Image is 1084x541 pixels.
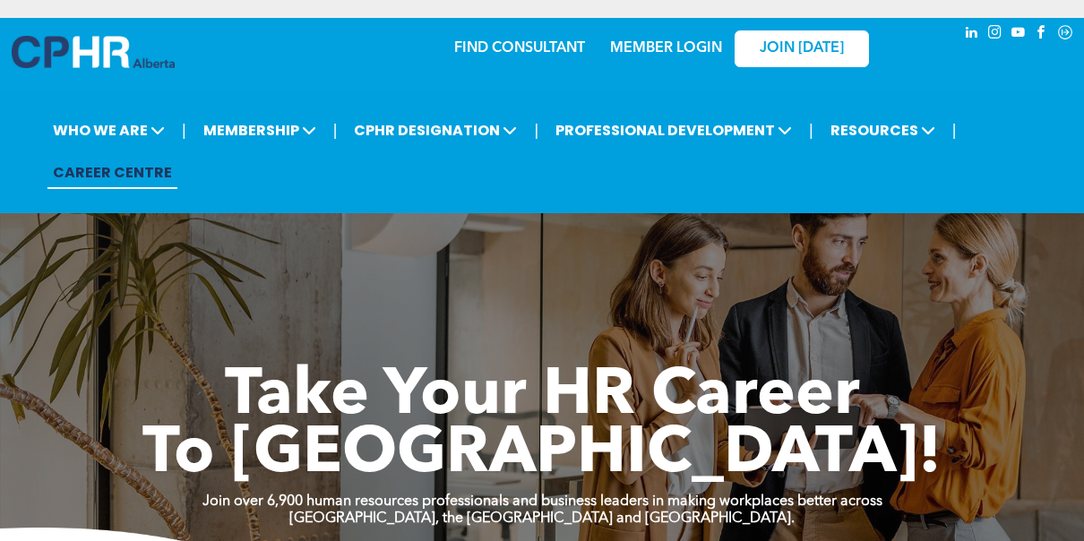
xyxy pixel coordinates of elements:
li: | [182,112,186,149]
a: Social network [1055,22,1075,47]
span: PROFESSIONAL DEVELOPMENT [550,114,797,147]
strong: [GEOGRAPHIC_DATA], the [GEOGRAPHIC_DATA] and [GEOGRAPHIC_DATA]. [289,511,795,526]
li: | [333,112,338,149]
a: MEMBER LOGIN [610,41,722,56]
span: To [GEOGRAPHIC_DATA]! [142,423,942,487]
a: CAREER CENTRE [47,156,177,189]
span: CPHR DESIGNATION [348,114,522,147]
span: JOIN [DATE] [760,40,844,57]
span: WHO WE ARE [47,114,170,147]
li: | [534,112,538,149]
a: facebook [1032,22,1052,47]
a: linkedin [962,22,982,47]
li: | [809,112,813,149]
a: FIND CONSULTANT [454,41,585,56]
img: A blue and white logo for cp alberta [12,36,175,68]
a: instagram [985,22,1005,47]
span: Take Your HR Career [225,365,860,429]
strong: Join over 6,900 human resources professionals and business leaders in making workplaces better ac... [202,494,882,509]
span: RESOURCES [825,114,941,147]
a: youtube [1009,22,1028,47]
a: JOIN [DATE] [735,30,869,67]
span: MEMBERSHIP [198,114,322,147]
li: | [952,112,957,149]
